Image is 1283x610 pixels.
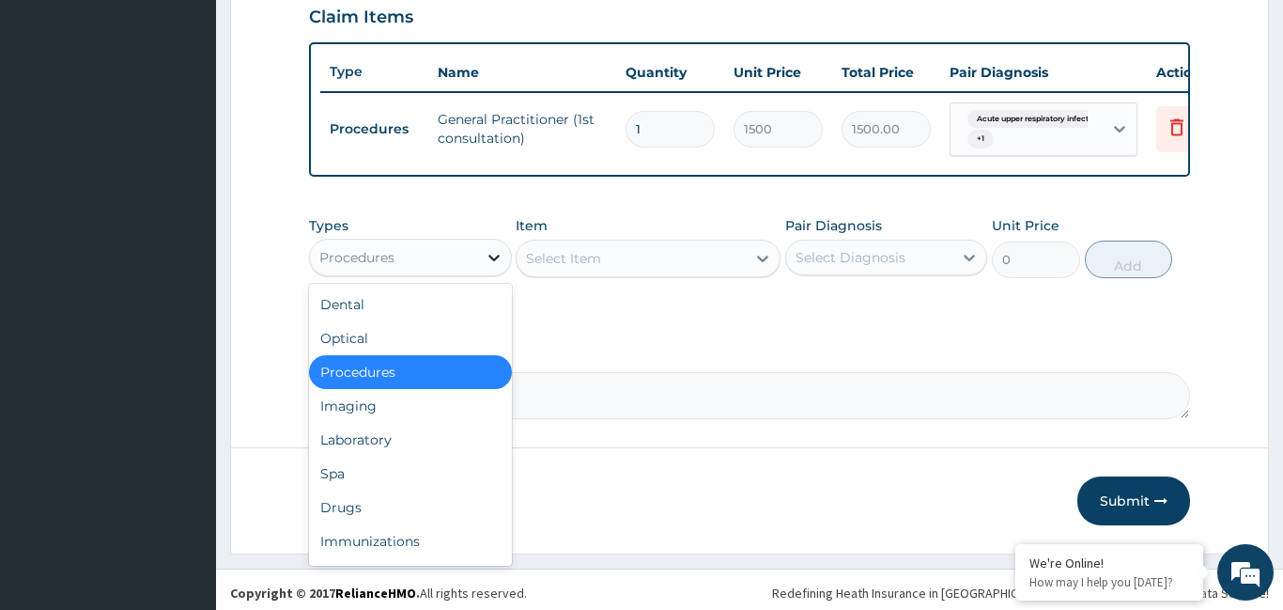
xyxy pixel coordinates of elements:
div: Redefining Heath Insurance in [GEOGRAPHIC_DATA] using Telemedicine and Data Science! [772,584,1269,602]
button: Add [1085,241,1173,278]
label: Unit Price [992,216,1059,235]
div: Imaging [309,389,512,423]
img: d_794563401_company_1708531726252_794563401 [35,94,76,141]
strong: Copyright © 2017 . [230,585,420,602]
div: Procedures [319,248,394,267]
div: Laboratory [309,423,512,457]
div: Chat with us now [98,105,316,130]
span: + 1 [967,130,994,149]
div: Dental [309,288,512,321]
th: Total Price [832,54,940,91]
textarea: Type your message and hit 'Enter' [9,409,358,475]
label: Pair Diagnosis [785,216,882,235]
th: Quantity [616,54,724,91]
h3: Claim Items [309,8,413,28]
div: Minimize live chat window [308,9,353,55]
th: Actions [1147,54,1241,91]
div: Optical [309,321,512,355]
div: Select Item [526,249,601,268]
td: General Practitioner (1st consultation) [428,101,616,157]
span: Acute upper respiratory infect... [967,110,1104,129]
div: Procedures [309,355,512,389]
label: Item [516,216,548,235]
a: RelianceHMO [335,585,416,602]
th: Name [428,54,616,91]
div: Immunizations [309,524,512,558]
p: How may I help you today? [1029,574,1189,590]
label: Comment [309,346,1190,362]
div: Others [309,558,512,592]
div: We're Online! [1029,555,1189,571]
th: Unit Price [724,54,832,91]
button: Submit [1077,477,1190,525]
div: Spa [309,457,512,491]
span: We're online! [109,184,259,374]
div: Drugs [309,491,512,524]
td: Procedures [320,112,428,147]
th: Pair Diagnosis [940,54,1147,91]
th: Type [320,55,428,89]
div: Select Diagnosis [796,248,905,267]
label: Types [309,218,348,234]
